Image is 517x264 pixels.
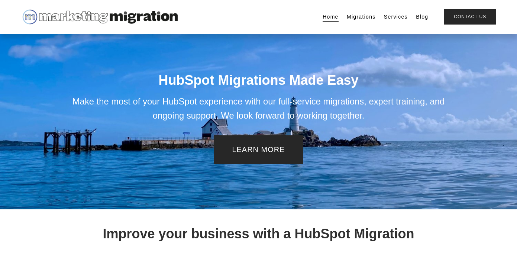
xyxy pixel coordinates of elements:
a: Migrations [347,12,376,22]
p: Make the most of your HubSpot experience with our full-service migrations, expert training, and o... [69,94,448,123]
a: Home [323,12,339,22]
a: Services [384,12,408,22]
h1: Improve your business with a HubSpot Migration [69,226,448,241]
img: Marketing Migration [21,8,179,26]
a: LEARN MORE [214,135,303,164]
a: Blog [416,12,428,22]
h1: HubSpot Migrations Made Easy [69,73,448,88]
a: Contact Us [444,9,496,25]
